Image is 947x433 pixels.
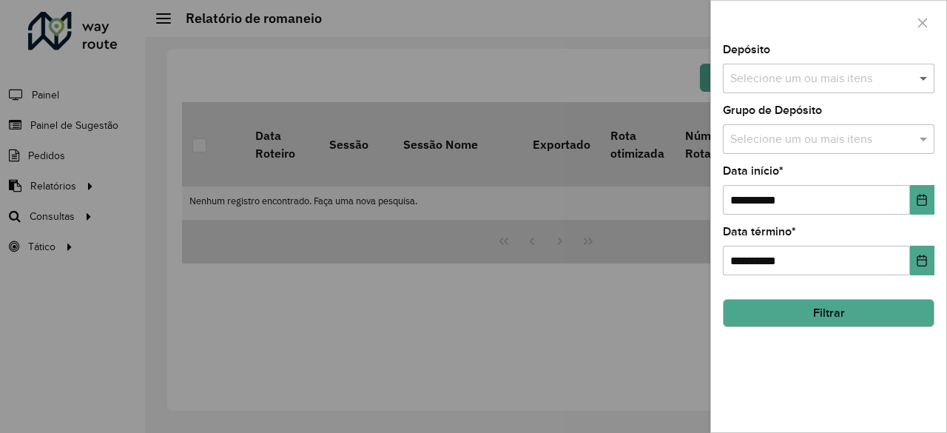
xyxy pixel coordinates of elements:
[723,41,770,58] label: Depósito
[723,162,783,180] label: Data início
[910,185,934,215] button: Choose Date
[723,223,796,241] label: Data término
[723,299,934,327] button: Filtrar
[723,101,822,119] label: Grupo de Depósito
[910,246,934,275] button: Choose Date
